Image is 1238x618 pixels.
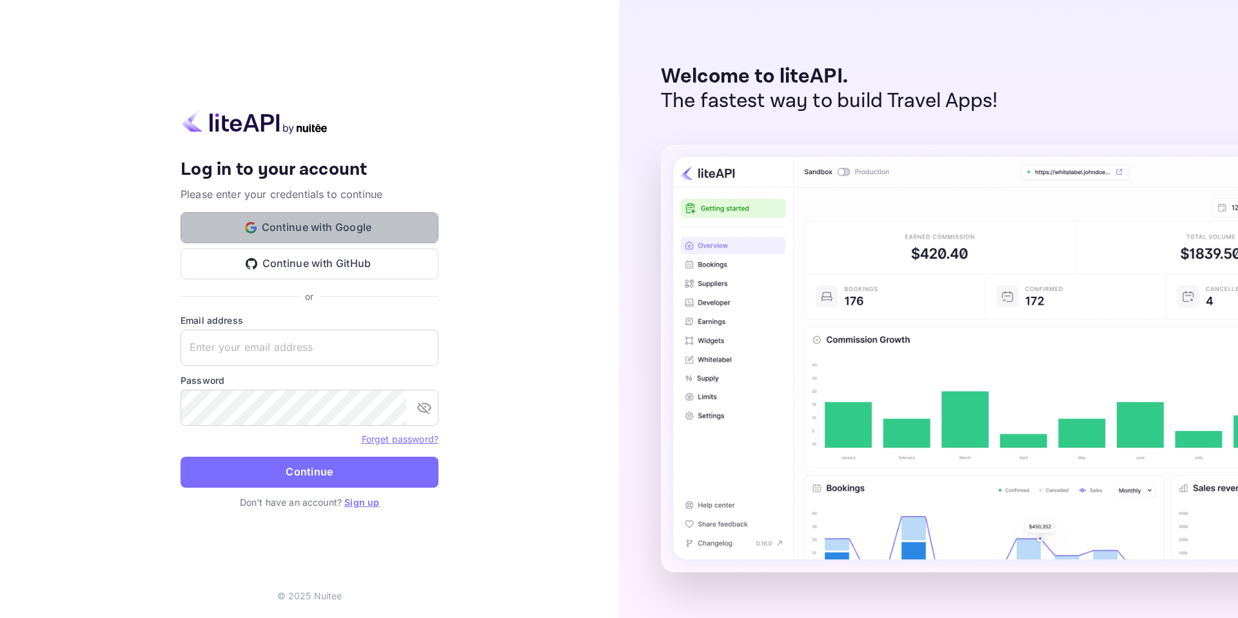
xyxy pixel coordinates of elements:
[305,290,313,303] p: or
[181,457,438,488] button: Continue
[362,432,438,445] a: Forget password?
[181,495,438,509] p: Don't have an account?
[181,330,438,366] input: Enter your email address
[411,395,437,421] button: toggle password visibility
[661,65,998,89] p: Welcome to liteAPI.
[181,248,438,279] button: Continue with GitHub
[277,589,342,603] p: © 2025 Nuitee
[181,109,329,134] img: liteapi
[181,186,438,202] p: Please enter your credentials to continue
[181,212,438,243] button: Continue with Google
[181,374,438,387] label: Password
[344,497,379,508] a: Sign up
[362,434,438,444] a: Forget password?
[661,89,998,114] p: The fastest way to build Travel Apps!
[181,314,438,327] label: Email address
[181,159,438,181] h4: Log in to your account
